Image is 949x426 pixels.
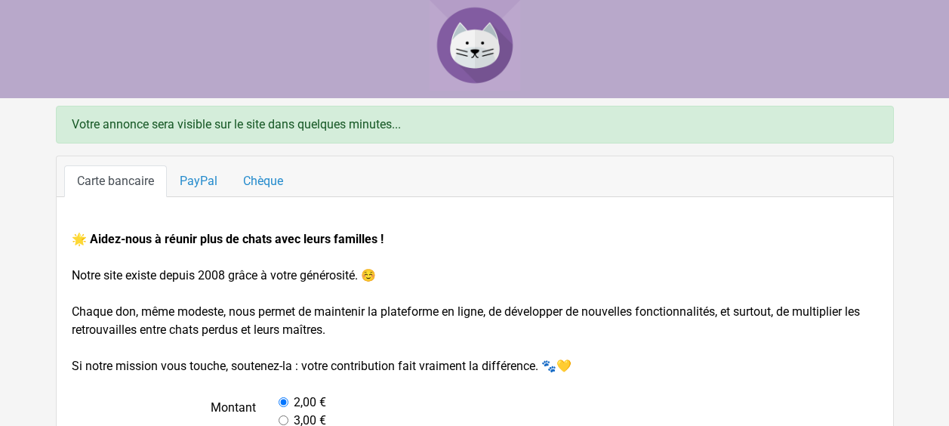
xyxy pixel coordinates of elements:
[64,165,167,197] a: Carte bancaire
[230,165,296,197] a: Chèque
[294,394,326,412] label: 2,00 €
[72,232,384,246] strong: 🌟 Aidez-nous à réunir plus de chats avec leurs familles !
[56,106,894,144] div: Votre annonce sera visible sur le site dans quelques minutes...
[167,165,230,197] a: PayPal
